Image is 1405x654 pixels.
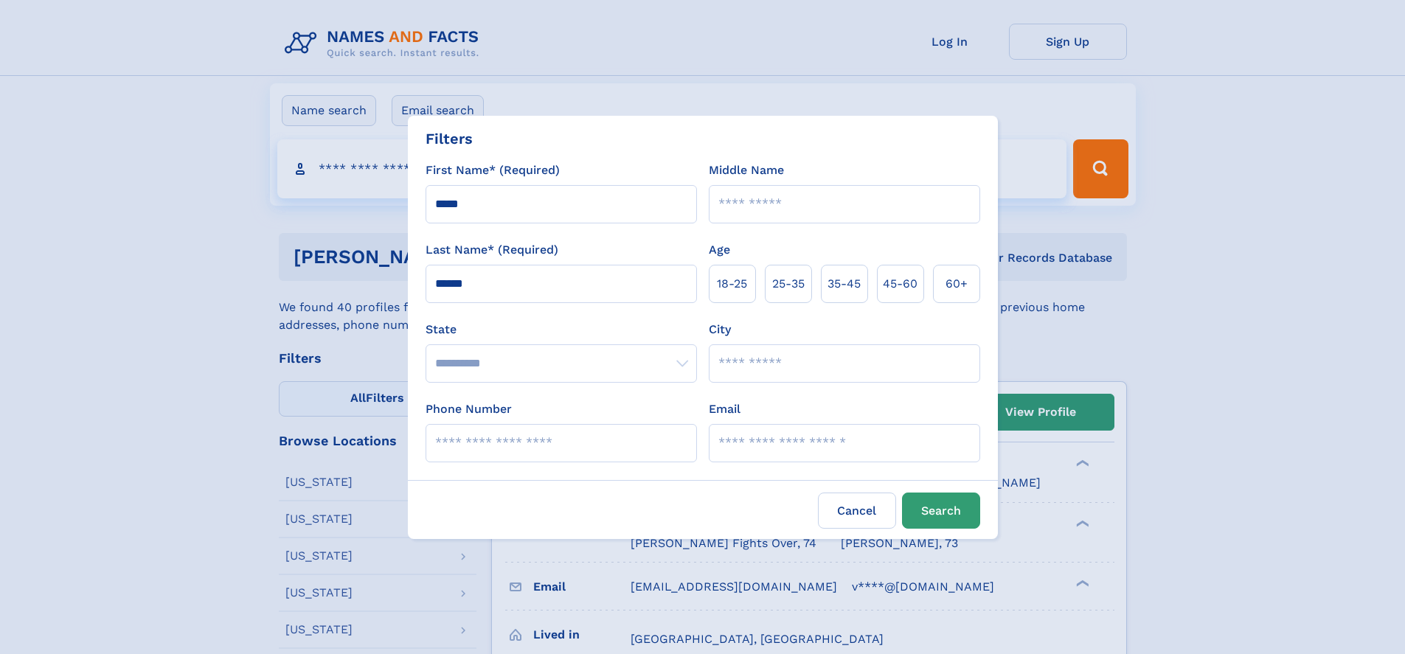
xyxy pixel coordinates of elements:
span: 25‑35 [772,275,805,293]
span: 18‑25 [717,275,747,293]
div: Filters [426,128,473,150]
span: 45‑60 [883,275,917,293]
span: 60+ [946,275,968,293]
button: Search [902,493,980,529]
label: Middle Name [709,161,784,179]
label: Age [709,241,730,259]
label: State [426,321,697,338]
label: Last Name* (Required) [426,241,558,259]
span: 35‑45 [828,275,861,293]
label: First Name* (Required) [426,161,560,179]
label: Email [709,400,740,418]
label: City [709,321,731,338]
label: Cancel [818,493,896,529]
label: Phone Number [426,400,512,418]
